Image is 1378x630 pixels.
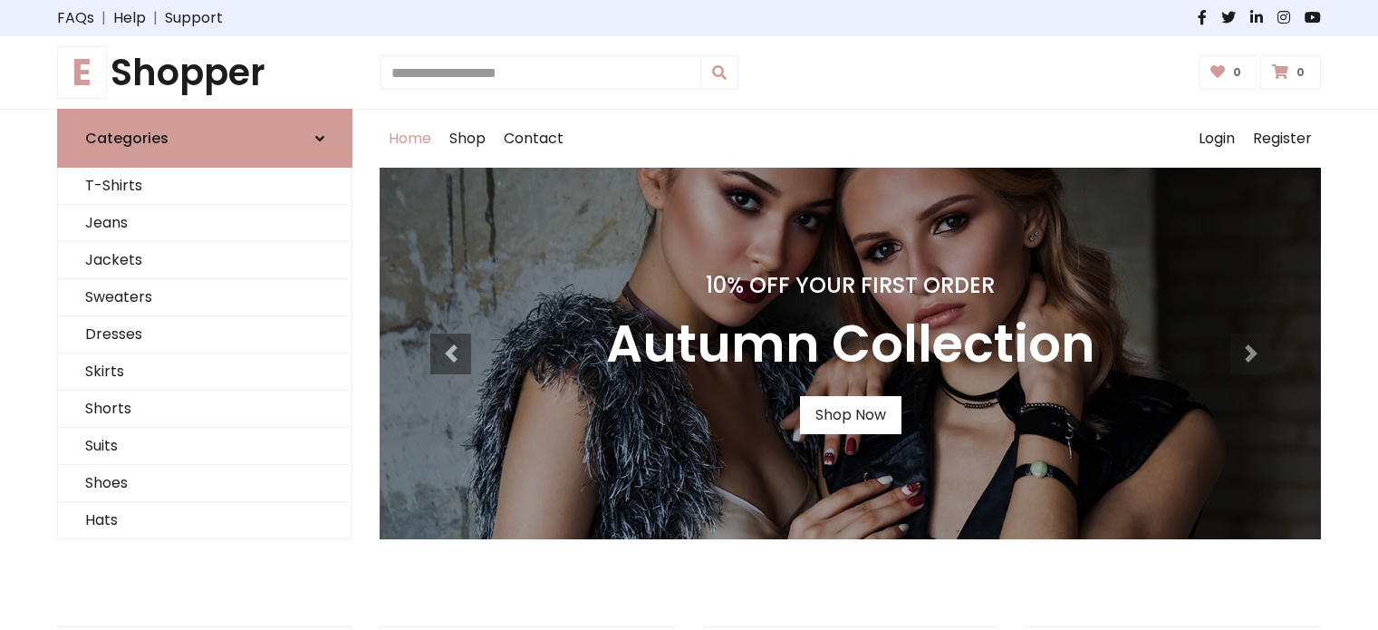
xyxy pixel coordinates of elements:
a: Suits [58,428,352,465]
h1: Shopper [57,51,352,94]
a: Shoes [58,465,352,502]
h4: 10% Off Your First Order [606,273,1095,299]
a: Home [380,110,440,168]
a: Dresses [58,316,352,354]
span: E [57,46,107,99]
a: Hats [58,502,352,539]
a: Login [1190,110,1244,168]
a: 0 [1260,55,1321,90]
a: Help [113,7,146,29]
a: FAQs [57,7,94,29]
a: Sweaters [58,279,352,316]
span: 0 [1292,64,1309,81]
a: 0 [1199,55,1258,90]
h3: Autumn Collection [606,314,1095,374]
span: | [146,7,165,29]
a: Shop [440,110,495,168]
a: T-Shirts [58,168,352,205]
a: EShopper [57,51,352,94]
span: 0 [1229,64,1246,81]
a: Categories [57,109,352,168]
a: Jeans [58,205,352,242]
a: Support [165,7,223,29]
a: Shorts [58,391,352,428]
a: Skirts [58,354,352,391]
a: Shop Now [800,396,901,434]
a: Contact [495,110,573,168]
span: | [94,7,113,29]
a: Jackets [58,242,352,279]
h6: Categories [85,130,169,147]
a: Register [1244,110,1321,168]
